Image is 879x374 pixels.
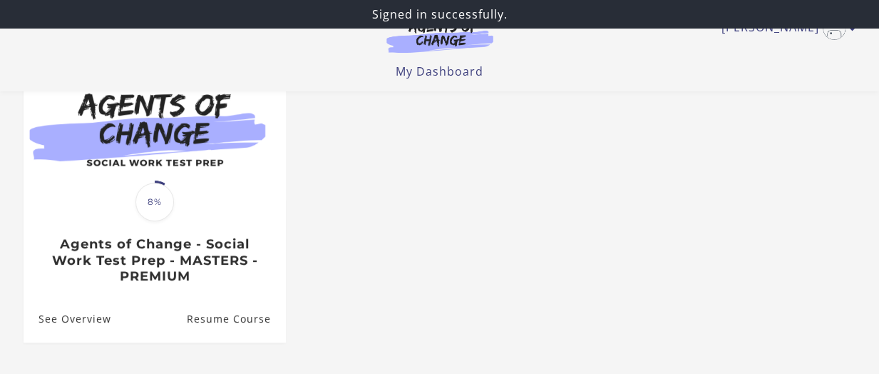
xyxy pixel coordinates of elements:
a: Agents of Change - Social Work Test Prep - MASTERS - PREMIUM: See Overview [24,295,111,342]
a: My Dashboard [396,64,483,79]
a: Toggle menu [721,17,849,40]
img: Agents of Change Logo [371,20,508,53]
p: Signed in successfully. [6,6,873,23]
a: Agents of Change - Social Work Test Prep - MASTERS - PREMIUM: Resume Course [186,295,285,342]
h3: Agents of Change - Social Work Test Prep - MASTERS - PREMIUM [38,236,270,285]
span: 8% [135,183,174,221]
